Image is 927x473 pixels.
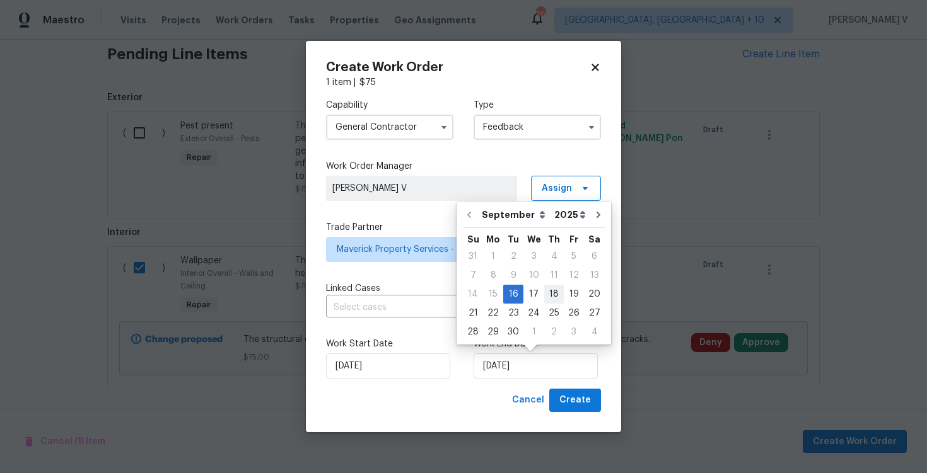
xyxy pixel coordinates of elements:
[463,248,483,265] div: 31
[523,266,544,285] div: Wed Sep 10 2025
[544,323,564,341] div: 2
[549,389,601,412] button: Create
[483,323,503,341] div: 29
[584,248,605,265] div: 6
[507,389,549,412] button: Cancel
[542,182,572,195] span: Assign
[326,61,590,74] h2: Create Work Order
[463,247,483,266] div: Sun Aug 31 2025
[326,115,453,140] input: Select...
[523,285,544,303] div: 17
[486,235,500,244] abbr: Monday
[544,247,564,266] div: Thu Sep 04 2025
[503,266,523,284] div: 9
[479,205,551,224] select: Month
[523,248,544,265] div: 3
[544,285,564,304] div: Thu Sep 18 2025
[564,304,584,322] div: Fri Sep 26 2025
[544,266,564,285] div: Thu Sep 11 2025
[463,304,483,322] div: Sun Sep 21 2025
[523,322,544,341] div: Wed Oct 01 2025
[463,323,483,341] div: 28
[503,285,523,304] div: Tue Sep 16 2025
[326,282,380,295] span: Linked Cases
[523,285,544,304] div: Wed Sep 17 2025
[584,285,605,304] div: Sat Sep 20 2025
[544,285,564,303] div: 18
[527,235,541,244] abbr: Wednesday
[589,202,608,227] button: Go to next month
[463,285,483,304] div: Sun Sep 14 2025
[564,266,584,284] div: 12
[326,298,566,317] input: Select cases
[544,322,564,341] div: Thu Oct 02 2025
[463,285,483,303] div: 14
[584,304,605,322] div: 27
[584,323,605,341] div: 4
[474,99,601,111] label: Type
[463,266,483,284] div: 7
[326,99,453,111] label: Capability
[584,266,605,284] div: 13
[544,248,564,265] div: 4
[508,235,519,244] abbr: Tuesday
[483,285,503,303] div: 15
[483,304,503,322] div: Mon Sep 22 2025
[326,353,450,379] input: M/D/YYYY
[523,304,544,322] div: 24
[503,304,523,322] div: 23
[548,235,560,244] abbr: Thursday
[467,235,479,244] abbr: Sunday
[588,235,600,244] abbr: Saturday
[326,160,601,173] label: Work Order Manager
[523,266,544,284] div: 10
[544,266,564,284] div: 11
[584,247,605,266] div: Sat Sep 06 2025
[523,323,544,341] div: 1
[564,248,584,265] div: 5
[483,266,503,285] div: Mon Sep 08 2025
[584,266,605,285] div: Sat Sep 13 2025
[474,353,598,379] input: M/D/YYYY
[544,304,564,322] div: Thu Sep 25 2025
[503,304,523,322] div: Tue Sep 23 2025
[544,304,564,322] div: 25
[503,323,523,341] div: 30
[483,285,503,304] div: Mon Sep 15 2025
[503,266,523,285] div: Tue Sep 09 2025
[460,202,479,227] button: Go to previous month
[551,205,589,224] select: Year
[584,322,605,341] div: Sat Oct 04 2025
[483,247,503,266] div: Mon Sep 01 2025
[463,266,483,285] div: Sun Sep 07 2025
[332,182,511,195] span: [PERSON_NAME] V
[503,285,523,303] div: 16
[503,248,523,265] div: 2
[474,115,601,140] input: Select...
[564,285,584,304] div: Fri Sep 19 2025
[483,266,503,284] div: 8
[512,392,544,408] span: Cancel
[483,248,503,265] div: 1
[337,243,572,256] span: Maverick Property Services - DFW
[483,304,503,322] div: 22
[584,285,605,303] div: 20
[564,266,584,285] div: Fri Sep 12 2025
[326,221,601,234] label: Trade Partner
[436,120,452,135] button: Show options
[523,304,544,322] div: Wed Sep 24 2025
[523,247,544,266] div: Wed Sep 03 2025
[503,322,523,341] div: Tue Sep 30 2025
[584,120,599,135] button: Show options
[564,285,584,303] div: 19
[559,392,591,408] span: Create
[569,235,578,244] abbr: Friday
[463,304,483,322] div: 21
[359,78,376,87] span: $ 75
[326,338,453,350] label: Work Start Date
[503,247,523,266] div: Tue Sep 02 2025
[564,322,584,341] div: Fri Oct 03 2025
[584,304,605,322] div: Sat Sep 27 2025
[326,76,601,89] div: 1 item |
[463,322,483,341] div: Sun Sep 28 2025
